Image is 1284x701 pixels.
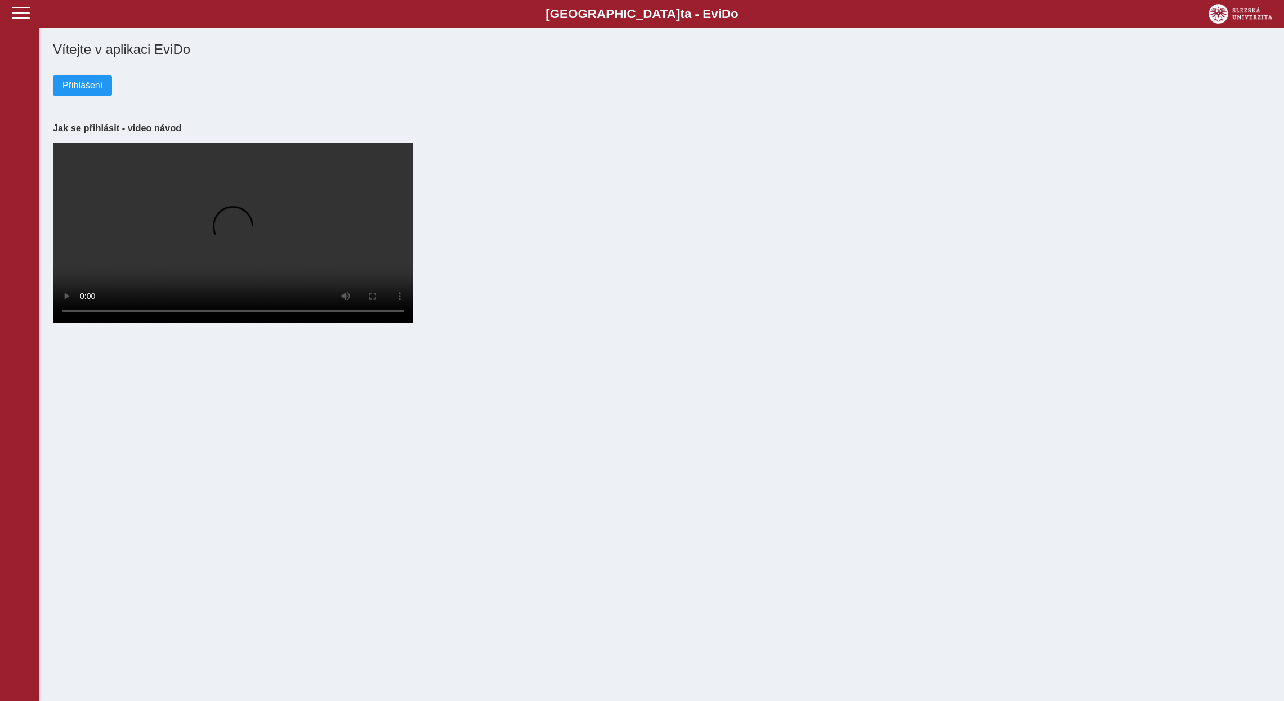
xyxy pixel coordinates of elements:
b: [GEOGRAPHIC_DATA] a - Evi [34,7,1250,21]
span: Přihlášení [62,81,102,91]
img: logo_web_su.png [1209,4,1272,24]
span: o [731,7,739,21]
span: t [680,7,684,21]
h3: Jak se přihlásit - video návod [53,123,1270,133]
span: D [722,7,731,21]
h1: Vítejte v aplikaci EviDo [53,42,1270,57]
video: Your browser does not support the video tag. [53,143,413,323]
button: Přihlášení [53,75,112,96]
